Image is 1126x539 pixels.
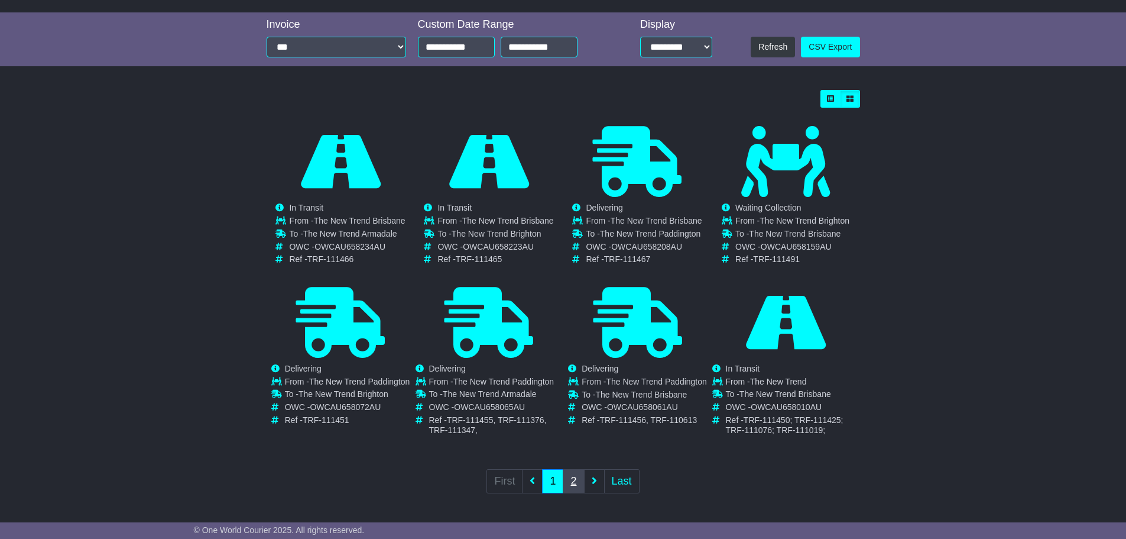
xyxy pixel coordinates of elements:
td: Ref - [586,254,702,264]
span: TRF-111456, TRF-110613 [599,415,697,425]
span: TRF-111451 [303,415,349,425]
td: OWC - [289,242,405,255]
span: © One World Courier 2025. All rights reserved. [194,525,365,535]
span: Delivering [429,364,466,373]
a: Last [604,469,640,493]
span: OWCAU658234AU [314,242,385,251]
td: OWC - [735,242,849,255]
a: 1 [542,469,563,493]
span: The New Trend Brisbane [749,229,841,238]
span: The New Trend Brighton [760,216,849,225]
span: The New Trend Paddington [606,377,706,386]
td: To - [582,389,707,402]
span: The New Trend Armadale [443,389,537,399]
span: Delivering [582,364,618,373]
span: OWCAU658223AU [463,242,534,251]
span: The New Trend [750,377,807,386]
span: In Transit [726,364,760,373]
td: From - [289,216,405,229]
span: The New Trend Armadale [303,229,397,238]
span: OWCAU658061AU [606,402,677,412]
td: Ref - [285,415,410,425]
button: Refresh [751,37,795,57]
span: Delivering [285,364,322,373]
span: The New Trend Paddington [309,377,410,386]
span: Waiting Collection [735,203,801,212]
span: TRF-111467 [604,254,651,264]
td: To - [289,229,405,242]
span: The New Trend Paddington [453,377,554,386]
td: OWC - [437,242,553,255]
td: OWC - [726,402,859,415]
span: In Transit [437,203,472,212]
div: Invoice [267,18,406,31]
span: OWCAU658072AU [310,402,381,412]
td: Ref - [429,415,563,435]
td: From - [726,377,859,390]
span: OWCAU658159AU [761,242,832,251]
td: From - [735,216,849,229]
span: TRF-111466 [307,254,354,264]
td: Ref - [582,415,707,425]
td: To - [735,229,849,242]
td: From - [586,216,702,229]
div: Display [640,18,712,31]
div: Custom Date Range [418,18,608,31]
span: OWCAU658208AU [611,242,682,251]
td: From - [285,377,410,390]
span: The New Trend Brisbane [595,389,687,399]
td: To - [285,389,410,402]
td: From - [437,216,553,229]
span: TRF-111450; TRF-111425; TRF-111076; TRF-111019; [726,415,843,435]
span: The New Trend Brisbane [314,216,405,225]
td: From - [582,377,707,390]
td: From - [429,377,563,390]
td: Ref - [289,254,405,264]
a: 2 [563,469,584,493]
td: OWC - [582,402,707,415]
td: Ref - [735,254,849,264]
span: In Transit [289,203,323,212]
span: The New Trend Brisbane [462,216,554,225]
span: TRF-111455, TRF-111376, TRF-111347, [429,415,547,435]
span: TRF-111491 [753,254,800,264]
span: The New Trend Brisbane [611,216,702,225]
span: The New Trend Brighton [298,389,388,399]
span: TRF-111465 [456,254,502,264]
td: To - [437,229,553,242]
td: Ref - [437,254,553,264]
span: OWCAU658010AU [751,402,822,412]
td: To - [586,229,702,242]
span: The New Trend Brighton [452,229,541,238]
td: OWC - [429,402,563,415]
span: Delivering [586,203,622,212]
span: The New Trend Paddington [600,229,700,238]
td: OWC - [586,242,702,255]
td: To - [726,389,859,402]
span: OWCAU658065AU [454,402,525,412]
td: Ref - [726,415,859,435]
td: OWC - [285,402,410,415]
td: To - [429,389,563,402]
span: The New Trend Brisbane [739,389,831,399]
a: CSV Export [801,37,859,57]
